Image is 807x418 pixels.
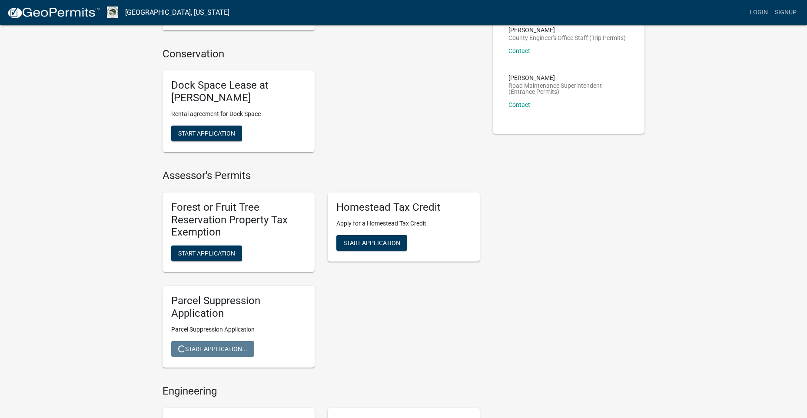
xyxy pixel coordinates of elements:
span: Start Application [178,129,235,136]
span: Start Application [178,250,235,257]
h5: Parcel Suppression Application [171,295,306,320]
img: Boone County, Iowa [107,7,118,18]
h5: Dock Space Lease at [PERSON_NAME] [171,79,306,104]
a: Signup [771,4,800,21]
p: Rental agreement for Dock Space [171,109,306,119]
span: Start Application... [178,345,247,352]
button: Start Application [171,245,242,261]
button: Start Application... [171,341,254,357]
a: [GEOGRAPHIC_DATA], [US_STATE] [125,5,229,20]
a: Login [746,4,771,21]
span: Start Application [343,239,400,246]
h4: Assessor's Permits [163,169,480,182]
button: Start Application [336,235,407,251]
p: [PERSON_NAME] [508,75,629,81]
a: Contact [508,101,530,108]
p: Parcel Suppression Application [171,325,306,334]
button: Start Application [171,126,242,141]
h4: Engineering [163,385,480,398]
h4: Conservation [163,48,480,60]
p: [PERSON_NAME] [508,27,626,33]
a: Contact [508,47,530,54]
p: County Engineer's Office Staff (Trip Permits) [508,35,626,41]
p: Road Maintenance Superintendent (Entrance Permits) [508,83,629,95]
p: Apply for a Homestead Tax Credit [336,219,471,228]
h5: Forest or Fruit Tree Reservation Property Tax Exemption [171,201,306,239]
h5: Homestead Tax Credit [336,201,471,214]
